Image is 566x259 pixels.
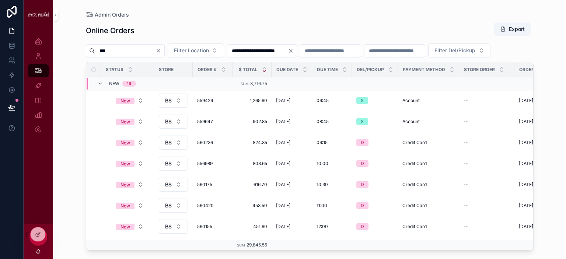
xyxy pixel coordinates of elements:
[110,115,150,129] a: Select Button
[464,67,495,73] span: Store Order
[464,182,510,188] a: --
[361,97,364,104] div: S
[198,67,217,73] span: Order #
[159,115,188,129] button: Select Button
[519,98,565,104] a: [DATE] 12:47 pm
[237,98,267,104] a: 1,265.60
[317,182,347,188] a: 10:30
[356,139,394,146] a: D
[158,114,188,129] a: Select Button
[247,242,267,248] span: 29,845.55
[120,119,130,125] div: New
[86,11,129,18] a: Admin Orders
[276,224,290,230] span: [DATE]
[434,47,475,54] span: Filter Del/Pickup
[165,139,172,146] span: BS
[158,219,188,234] a: Select Button
[402,161,427,167] span: Credit Card
[120,161,130,167] div: New
[276,203,308,209] a: [DATE]
[402,224,427,230] span: Credit Card
[197,140,228,146] a: 560236
[237,140,267,146] a: 824.35
[519,224,550,230] span: [DATE] 1:25 pm
[120,182,130,188] div: New
[464,161,468,167] span: --
[95,11,129,18] span: Admin Orders
[197,224,228,230] span: 560155
[156,48,164,54] button: Clear
[158,177,188,192] a: Select Button
[158,93,188,108] a: Select Button
[110,178,150,192] a: Select Button
[165,223,172,230] span: BS
[237,203,267,209] a: 453.50
[519,119,565,125] a: [DATE] 1:27 pm
[361,118,364,125] div: S
[110,136,150,150] a: Select Button
[165,181,172,188] span: BS
[317,161,328,167] span: 10:00
[276,182,290,188] span: [DATE]
[519,182,551,188] span: [DATE] 2:10 pm
[197,161,228,167] span: 556989
[402,140,455,146] a: Credit Card
[174,47,209,54] span: Filter Location
[317,224,328,230] span: 12:00
[361,202,364,209] div: D
[197,98,228,104] a: 559424
[519,98,553,104] span: [DATE] 12:47 pm
[276,140,290,146] span: [DATE]
[519,203,550,209] span: [DATE] 1:59 pm
[159,220,188,234] button: Select Button
[356,160,394,167] a: D
[159,157,188,171] button: Select Button
[106,67,123,73] span: Status
[464,224,468,230] span: --
[356,223,394,230] a: D
[519,140,565,146] a: [DATE] 4:15 pm
[402,119,455,125] a: Account
[276,224,308,230] a: [DATE]
[159,67,174,73] span: Store
[197,119,228,125] a: 559647
[276,119,290,125] span: [DATE]
[120,98,130,104] div: New
[464,161,510,167] a: --
[110,157,150,171] a: Select Button
[109,81,119,87] span: New
[464,119,510,125] a: --
[361,223,364,230] div: D
[197,182,228,188] a: 560175
[276,161,290,167] span: [DATE]
[317,203,347,209] a: 11:00
[317,67,338,73] span: Due Time
[24,29,53,146] div: scrollable content
[159,136,188,150] button: Select Button
[110,220,149,233] button: Select Button
[317,140,347,146] a: 09:15
[276,98,290,104] span: [DATE]
[237,161,267,167] a: 803.65
[464,203,510,209] a: --
[356,181,394,188] a: D
[361,139,364,146] div: D
[464,203,468,209] span: --
[519,161,565,167] a: [DATE] 12:53 pm
[361,160,364,167] div: D
[159,178,188,192] button: Select Button
[519,182,565,188] a: [DATE] 2:10 pm
[276,98,308,104] a: [DATE]
[110,178,149,191] button: Select Button
[237,243,245,247] small: Sum
[464,182,468,188] span: --
[402,140,427,146] span: Credit Card
[197,203,228,209] a: 560420
[402,203,427,209] span: Credit Card
[402,161,455,167] a: Credit Card
[317,182,328,188] span: 10:30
